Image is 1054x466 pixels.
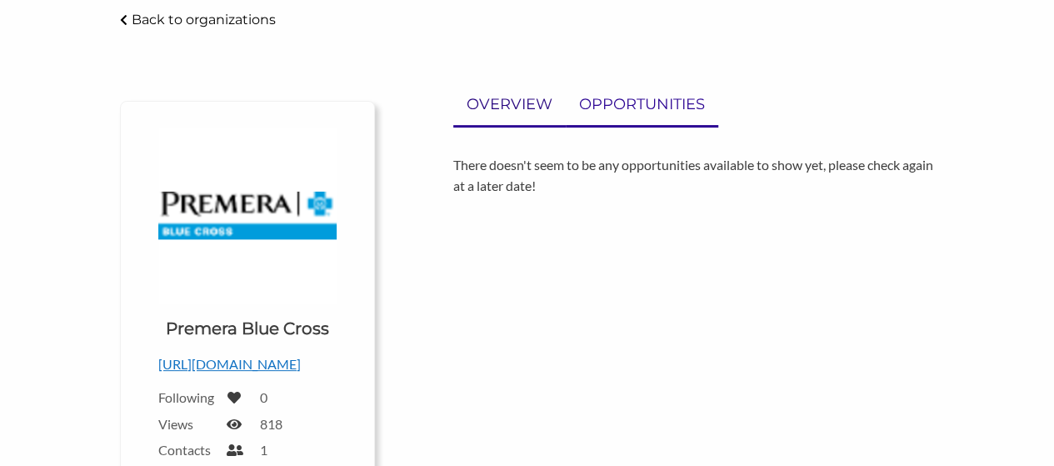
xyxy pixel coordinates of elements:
label: 818 [260,416,282,432]
p: OPPORTUNITIES [579,93,705,117]
label: 0 [260,389,267,405]
p: There doesn't seem to be any opportunities available to show yet, please check again at a later d... [453,154,934,197]
p: OVERVIEW [467,93,552,117]
h1: Premera Blue Cross [166,317,329,340]
label: Contacts [158,442,217,458]
label: 1 [260,442,267,458]
p: [URL][DOMAIN_NAME] [158,353,336,375]
label: Following [158,389,217,405]
p: Back to organizations [132,12,276,28]
img: Premera Blue Cross Logo [158,127,336,304]
label: Views [158,416,217,432]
